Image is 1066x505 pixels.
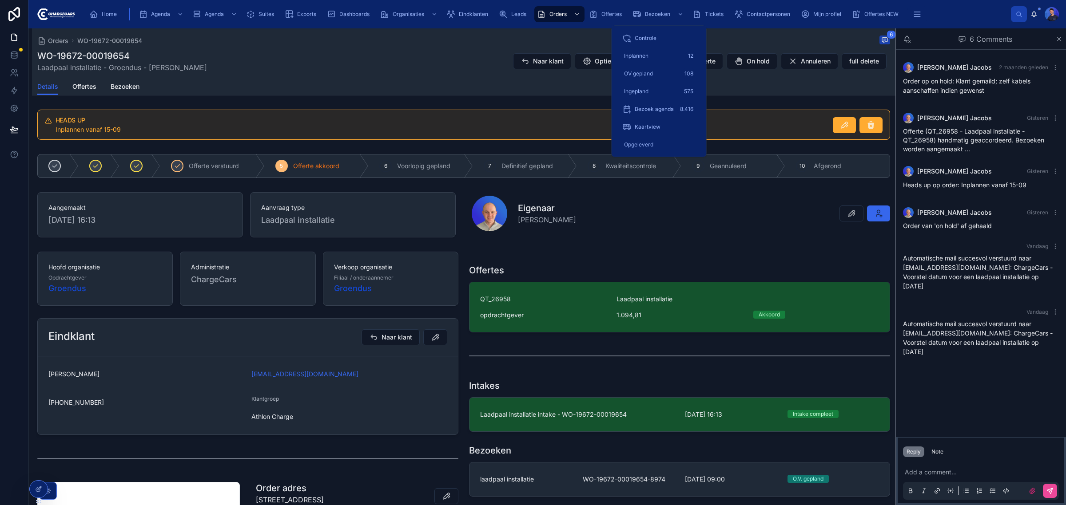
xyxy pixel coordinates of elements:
[635,123,660,130] span: Kaartview
[480,295,606,304] span: QT_26958
[617,137,701,153] a: Opgeleverd
[635,106,674,113] span: Bezoek agenda
[690,6,730,22] a: Tickets
[534,6,585,22] a: Orders
[1026,308,1048,315] span: Vandaag
[999,64,1048,71] span: 2 maanden geleden
[251,395,279,402] span: Klantgroep
[747,11,790,18] span: Contactpersonen
[624,141,653,148] span: Opgeleverd
[970,34,1012,44] span: 6 Comments
[259,11,274,18] span: Suites
[917,63,992,72] span: [PERSON_NAME] Jacobs
[879,36,890,46] button: 6
[37,50,207,62] h1: WO-19672-00019654
[624,70,653,77] span: OV gepland
[48,282,86,295] a: Groendus
[593,162,596,170] span: 8
[480,311,524,320] span: opdrachtgever
[513,53,571,69] button: Naar klant
[459,11,488,18] span: Eindklanten
[710,162,747,170] span: Geannuleerd
[903,319,1059,356] p: Automatische mail succesvol verstuurd naar [EMAIL_ADDRESS][DOMAIN_NAME]: ChargeCars - Voorstel da...
[37,79,58,95] a: Details
[280,162,283,170] span: 5
[814,162,841,170] span: Afgerond
[583,475,675,484] span: WO-19672-00019654-8974
[781,53,838,69] button: Annuleren
[382,333,412,342] span: Naar klant
[849,6,905,22] a: Offertes NEW
[635,35,656,42] span: Controle
[617,30,701,46] a: Controle
[801,57,831,66] span: Annuleren
[677,104,696,114] div: 8.416
[645,11,670,18] span: Bezoeken
[864,11,899,18] span: Offertes NEW
[575,53,622,69] button: Opties
[480,410,674,419] span: Laadpaal installatie intake - WO-19672-00019654
[917,114,992,122] span: [PERSON_NAME] Jacobs
[469,379,500,392] h1: Intakes
[56,117,826,123] h5: HEADS UP
[931,448,943,455] div: Note
[251,370,358,379] a: [EMAIL_ADDRESS][DOMAIN_NAME]
[37,82,58,91] span: Details
[496,6,533,22] a: Leads
[617,295,672,304] span: Laadpaal installatie
[48,36,68,45] span: Orders
[685,51,696,61] div: 12
[849,57,879,66] span: full delete
[37,62,207,73] span: Laadpaal installatie - Groendus - [PERSON_NAME]
[595,57,615,66] span: Opties
[293,162,339,170] span: Offerte akkoord
[444,6,494,22] a: Eindklanten
[48,329,95,343] h2: Eindklant
[793,475,823,483] div: O.V. gepland
[488,162,491,170] span: 7
[469,444,511,457] h1: Bezoeken
[511,11,526,18] span: Leads
[151,11,170,18] span: Agenda
[617,48,701,64] a: Inplannen12
[732,6,796,22] a: Contactpersonen
[685,475,777,484] span: [DATE] 09:00
[681,86,696,97] div: 575
[339,11,370,18] span: Dashboards
[682,68,696,79] div: 108
[624,52,648,59] span: Inplannen
[87,6,123,22] a: Home
[362,329,420,345] button: Naar klant
[56,126,121,133] span: Inplannen vanaf 15-09
[480,475,534,484] span: laadpaal installatie
[903,180,1059,189] p: Heads up op order: Inplannen vanaf 15-09
[334,263,447,272] span: Verkoop organisatie
[256,494,324,505] p: [STREET_ADDRESS]
[793,410,833,418] div: Intake compleet
[903,127,1044,153] span: Offerte (QT_26958 - Laadpaal installatie - QT_26958) handmatig geaccordeerd. Bezoeken worden aang...
[37,36,68,45] a: Orders
[324,6,376,22] a: Dashboards
[903,76,1059,95] p: Order op on hold: Klant gemaild; zelf kabels aanschaffen indien gewenst
[334,282,372,295] a: Groendus
[727,53,777,69] button: On hold
[102,11,117,18] span: Home
[1026,243,1048,249] span: Vandaag
[501,162,553,170] span: Definitief gepland
[261,214,335,226] span: Laadpaal installatie
[705,11,724,18] span: Tickets
[56,125,826,134] div: Inplannen vanaf 15-09
[256,482,324,494] h1: Order adres
[397,162,450,170] span: Voorlopig gepland
[72,82,96,91] span: Offertes
[82,4,1011,24] div: scrollable content
[469,264,504,276] h1: Offertes
[297,11,316,18] span: Exports
[251,412,447,421] span: Athlon Charge
[617,119,701,135] a: Kaartview
[617,66,701,82] a: OV gepland108
[549,11,567,18] span: Orders
[617,311,742,320] span: 1.094,81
